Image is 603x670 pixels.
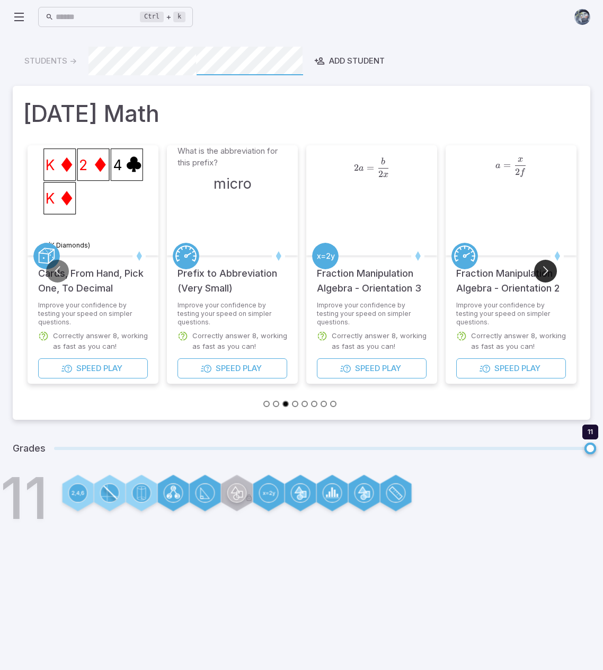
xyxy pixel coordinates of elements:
span: Play [243,363,262,374]
p: Correctly answer 8, working as fast as you can! [332,331,427,352]
span: 2 [354,162,359,173]
h5: Fraction Manipulation Algebra - Orientation 2 [456,266,566,296]
div: Add Student [314,55,385,67]
text: 2 [79,156,87,173]
button: Go to slide 2 [273,401,279,407]
button: Go to next slide [534,260,557,283]
button: Go to previous slide [46,260,69,283]
button: SpeedPlay [38,358,148,378]
a: Speed/Distance/Time [451,243,478,269]
p: Correctly answer 8, working as fast as you can! [192,331,287,352]
p: Correctly answer 8, working as fast as you can! [471,331,566,352]
span: ​ [526,157,527,168]
a: Algebra [312,243,339,269]
span: Play [382,363,401,374]
span: 11 [588,427,593,436]
span: Speed [216,363,241,374]
button: Go to slide 8 [330,401,336,407]
span: b [381,157,385,166]
span: Play [103,363,122,374]
p: Improve your confidence by testing your speed on simpler questions. [456,301,566,327]
a: Probability [33,243,60,269]
text: K [46,156,55,173]
kbd: Ctrl [140,12,164,22]
span: = [503,160,511,171]
button: SpeedPlay [456,358,566,378]
button: Go to slide 4 [292,401,298,407]
h5: Grades [13,441,46,456]
span: a [495,161,501,170]
button: Go to slide 5 [301,401,308,407]
img: andrew.jpg [574,9,590,25]
p: Improve your confidence by testing your speed on simpler questions. [317,301,427,327]
span: Speed [76,363,101,374]
text: P(K Diamonds) [43,241,90,249]
span: 2 [378,169,383,180]
span: ​ [388,157,389,171]
span: 2 [515,166,520,178]
button: SpeedPlay [178,358,287,378]
h3: micro [214,173,252,194]
kbd: k [173,12,185,22]
span: x [518,155,523,164]
span: = [367,162,374,173]
span: Speed [494,363,519,374]
h1: 11 [1,470,48,527]
div: + [140,11,185,23]
span: a [359,164,364,173]
text: K [46,190,55,207]
button: Go to slide 3 [282,401,289,407]
h5: Cards, From Hand, Pick One, To Decimal [38,266,148,296]
p: Correctly answer 8, working as fast as you can! [53,331,148,352]
h1: [DATE] Math [23,96,580,130]
span: f [520,168,525,177]
p: Improve your confidence by testing your speed on simpler questions. [178,301,287,327]
h5: Prefix to Abbreviation (Very Small) [178,266,287,296]
button: Go to slide 1 [263,401,270,407]
p: What is the abbreviation for this prefix? [178,145,288,169]
span: Play [521,363,540,374]
a: Speed/Distance/Time [173,243,199,269]
button: Go to slide 7 [321,401,327,407]
p: Improve your confidence by testing your speed on simpler questions. [38,301,148,327]
text: 4 [112,156,122,173]
button: Go to slide 6 [311,401,317,407]
button: SpeedPlay [317,358,427,378]
span: Speed [355,363,380,374]
h5: Fraction Manipulation Algebra - Orientation 3 [317,266,427,296]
